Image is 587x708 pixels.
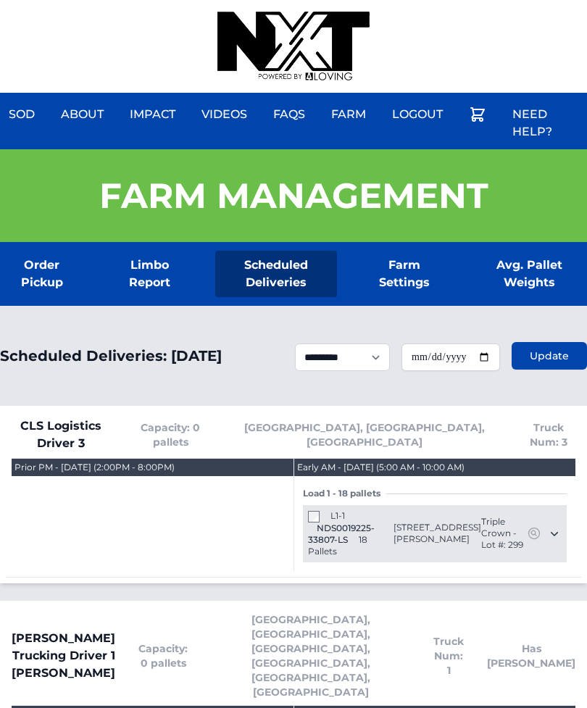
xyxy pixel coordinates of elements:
a: Farm [322,97,375,132]
a: About [52,97,112,132]
span: [PERSON_NAME] Trucking Driver 1 [PERSON_NAME] [12,630,115,682]
span: [GEOGRAPHIC_DATA], [GEOGRAPHIC_DATA], [GEOGRAPHIC_DATA] [230,420,499,449]
a: Scheduled Deliveries [215,251,337,297]
h1: Farm Management [99,178,488,213]
span: [STREET_ADDRESS][PERSON_NAME] [394,522,481,545]
span: Has [PERSON_NAME] [487,641,575,670]
a: Logout [383,97,451,132]
div: Prior PM - [DATE] (2:00PM - 8:00PM) [14,462,175,473]
a: FAQs [265,97,314,132]
span: 18 Pallets [308,534,367,557]
img: nextdaysod.com Logo [217,12,370,81]
span: Update [530,349,569,363]
a: Avg. Pallet Weights [471,251,587,297]
a: Need Help? [504,97,587,149]
span: Truck Num: 3 [523,420,575,449]
span: Capacity: 0 pallets [134,420,207,449]
div: Early AM - [DATE] (5:00 AM - 10:00 AM) [297,462,465,473]
span: L1-1 [330,510,345,521]
a: Farm Settings [360,251,448,297]
span: Triple Crown - Lot #: 299 [481,516,527,551]
span: CLS Logistics Driver 3 [12,417,111,452]
a: Limbo Report [107,251,193,297]
span: Load 1 - 18 pallets [303,488,386,499]
span: Capacity: 0 pallets [138,641,188,670]
a: Impact [121,97,184,132]
span: NDS0019225-33807-LS [308,522,375,545]
span: [GEOGRAPHIC_DATA], [GEOGRAPHIC_DATA], [GEOGRAPHIC_DATA], [GEOGRAPHIC_DATA], [GEOGRAPHIC_DATA], [G... [211,612,410,699]
a: Videos [193,97,256,132]
span: Truck Num: 1 [433,634,464,678]
button: Update [512,342,587,370]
